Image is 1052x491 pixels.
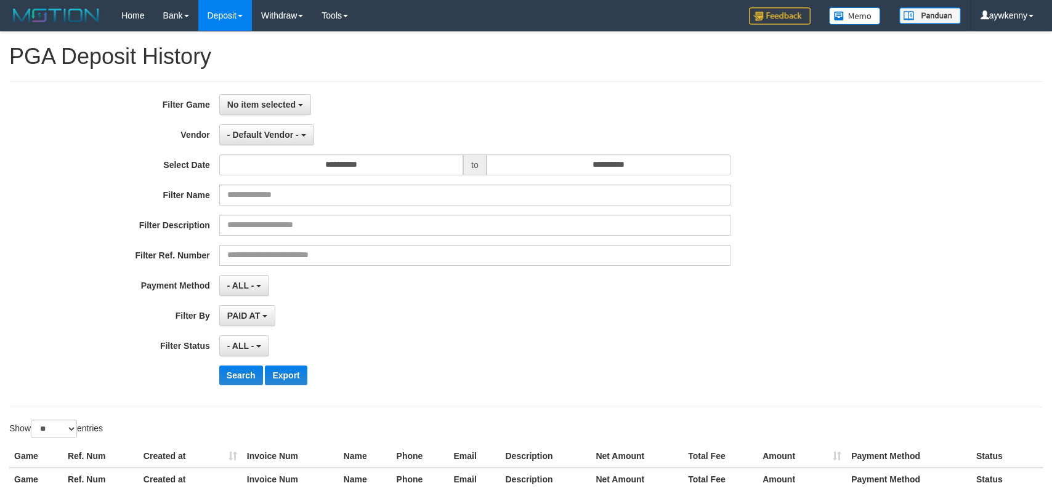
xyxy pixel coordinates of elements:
[9,44,1043,69] h1: PGA Deposit History
[500,445,591,468] th: Description
[227,100,296,110] span: No item selected
[219,335,269,356] button: - ALL -
[227,311,260,321] span: PAID AT
[392,468,449,490] th: Phone
[139,445,242,468] th: Created at
[139,468,242,490] th: Created at
[339,468,392,490] th: Name
[9,420,103,438] label: Show entries
[9,468,63,490] th: Game
[9,445,63,468] th: Game
[758,468,846,490] th: Amount
[219,305,275,326] button: PAID AT
[63,445,139,468] th: Ref. Num
[219,275,269,296] button: - ALL -
[219,94,311,115] button: No item selected
[749,7,811,25] img: Feedback.jpg
[971,468,1043,490] th: Status
[242,445,339,468] th: Invoice Num
[829,7,881,25] img: Button%20Memo.svg
[683,445,758,468] th: Total Fee
[227,341,254,351] span: - ALL -
[683,468,758,490] th: Total Fee
[591,468,683,490] th: Net Amount
[500,468,591,490] th: Description
[31,420,77,438] select: Showentries
[899,7,961,24] img: panduan.png
[242,468,339,490] th: Invoice Num
[219,365,263,385] button: Search
[846,445,971,468] th: Payment Method
[219,124,314,145] button: - Default Vendor -
[9,6,103,25] img: MOTION_logo.png
[846,468,971,490] th: Payment Method
[63,468,139,490] th: Ref. Num
[591,445,683,468] th: Net Amount
[265,365,307,385] button: Export
[449,468,501,490] th: Email
[227,281,254,290] span: - ALL -
[392,445,449,468] th: Phone
[227,130,299,140] span: - Default Vendor -
[971,445,1043,468] th: Status
[758,445,846,468] th: Amount
[463,154,487,175] span: to
[339,445,392,468] th: Name
[449,445,501,468] th: Email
